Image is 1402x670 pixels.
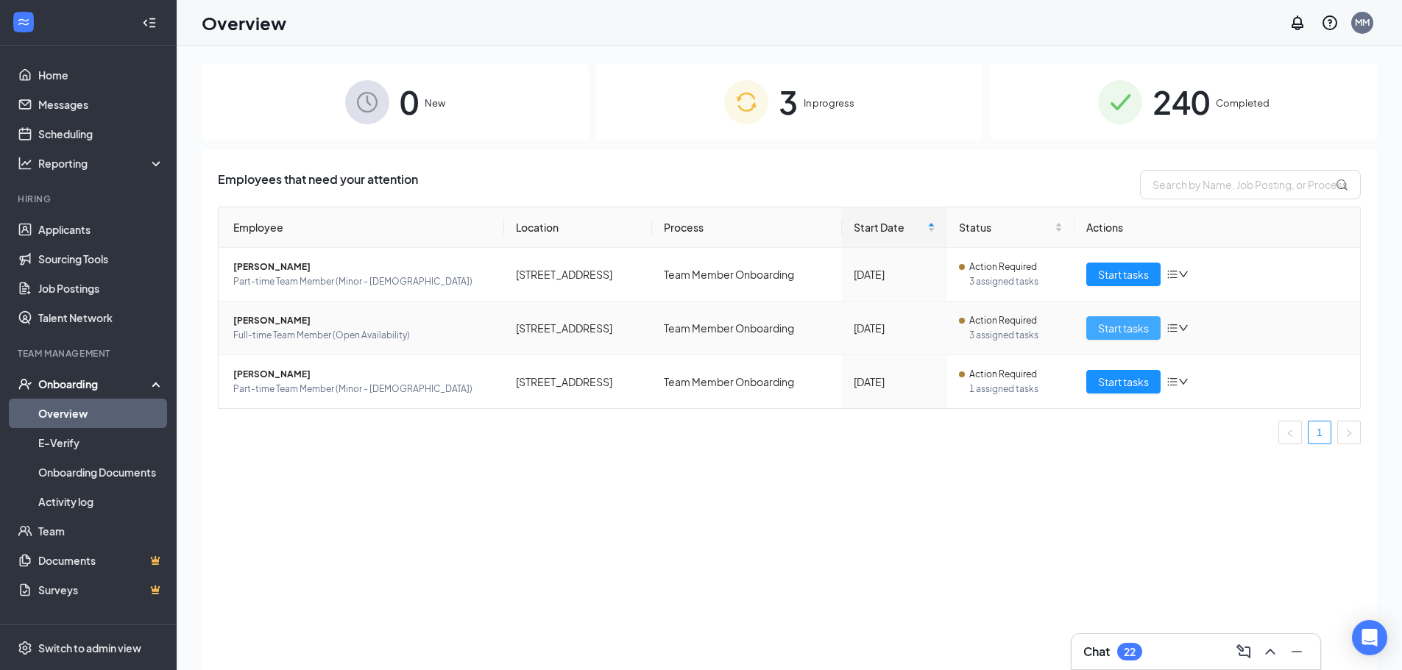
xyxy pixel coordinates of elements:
[218,170,418,199] span: Employees that need your attention
[1337,421,1361,444] button: right
[1288,643,1306,660] svg: Minimize
[969,313,1037,328] span: Action Required
[1098,320,1149,336] span: Start tasks
[1098,374,1149,390] span: Start tasks
[1232,640,1256,663] button: ComposeMessage
[38,303,164,332] a: Talent Network
[219,207,504,248] th: Employee
[233,367,492,382] span: [PERSON_NAME]
[652,355,842,408] td: Team Member Onboarding
[233,274,492,289] span: Part-time Team Member (Minor - [DEMOGRAPHIC_DATA])
[1286,429,1295,438] span: left
[854,320,935,336] div: [DATE]
[38,399,164,428] a: Overview
[779,76,798,127] span: 3
[804,96,854,110] span: In progress
[652,207,842,248] th: Process
[1178,377,1189,387] span: down
[1278,421,1302,444] li: Previous Page
[1308,421,1331,444] li: 1
[969,367,1037,382] span: Action Required
[947,207,1074,248] th: Status
[38,274,164,303] a: Job Postings
[1178,323,1189,333] span: down
[38,428,164,457] a: E-Verify
[1098,266,1149,282] span: Start tasks
[400,76,419,127] span: 0
[1216,96,1270,110] span: Completed
[959,219,1052,235] span: Status
[504,355,652,408] td: [STREET_ADDRESS]
[202,10,286,35] h1: Overview
[38,215,164,244] a: Applicants
[969,260,1037,274] span: Action Required
[1278,421,1302,444] button: left
[38,546,164,575] a: DocumentsCrown
[504,207,652,248] th: Location
[854,266,935,282] div: [DATE]
[969,328,1063,343] span: 3 assigned tasks
[38,60,164,90] a: Home
[38,244,164,274] a: Sourcing Tools
[969,382,1063,396] span: 1 assigned tasks
[38,457,164,487] a: Onboarding Documents
[854,374,935,390] div: [DATE]
[1285,640,1309,663] button: Minimize
[38,575,164,605] a: SurveysCrown
[1086,263,1161,286] button: Start tasks
[1235,643,1253,660] svg: ComposeMessage
[1337,421,1361,444] li: Next Page
[38,641,141,655] div: Switch to admin view
[854,219,924,235] span: Start Date
[652,302,842,355] td: Team Member Onboarding
[18,377,32,391] svg: UserCheck
[18,156,32,171] svg: Analysis
[1345,429,1353,438] span: right
[504,248,652,302] td: [STREET_ADDRESS]
[142,15,157,30] svg: Collapse
[969,274,1063,289] span: 3 assigned tasks
[1086,370,1161,393] button: Start tasks
[1074,207,1360,248] th: Actions
[38,377,152,391] div: Onboarding
[18,193,161,205] div: Hiring
[38,516,164,546] a: Team
[1166,322,1178,334] span: bars
[38,487,164,516] a: Activity log
[18,641,32,655] svg: Settings
[1352,620,1387,655] div: Open Intercom Messenger
[1178,269,1189,279] span: down
[1153,76,1210,127] span: 240
[425,96,445,110] span: New
[233,260,492,274] span: [PERSON_NAME]
[1140,170,1361,199] input: Search by Name, Job Posting, or Process
[1124,646,1136,658] div: 22
[1258,640,1282,663] button: ChevronUp
[504,302,652,355] td: [STREET_ADDRESS]
[1166,376,1178,388] span: bars
[1289,14,1306,32] svg: Notifications
[18,347,161,360] div: Team Management
[38,156,165,171] div: Reporting
[233,328,492,343] span: Full-time Team Member (Open Availability)
[233,382,492,396] span: Part-time Team Member (Minor - [DEMOGRAPHIC_DATA])
[1083,644,1110,660] h3: Chat
[38,90,164,119] a: Messages
[1321,14,1339,32] svg: QuestionInfo
[16,15,31,29] svg: WorkstreamLogo
[1309,421,1331,443] a: 1
[38,119,164,149] a: Scheduling
[1086,316,1161,340] button: Start tasks
[233,313,492,328] span: [PERSON_NAME]
[652,248,842,302] td: Team Member Onboarding
[1166,268,1178,280] span: bars
[1261,643,1279,660] svg: ChevronUp
[1355,16,1370,29] div: MM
